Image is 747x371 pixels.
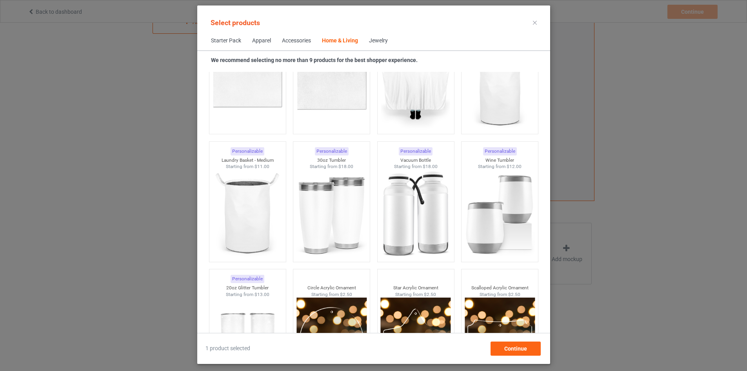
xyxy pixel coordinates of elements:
span: Starter Pack [205,31,247,50]
span: 1 product selected [205,345,250,353]
span: $18.00 [338,164,353,169]
div: Star Acrylic Ornament [377,285,454,291]
img: regular.jpg [212,42,282,130]
div: Home & Living [322,37,358,45]
div: Wine Tumbler [462,157,538,164]
span: $2.50 [508,292,520,297]
div: Starting from [377,291,454,298]
div: Starting from [293,291,370,298]
div: Personalizable [399,147,433,155]
div: Scalloped Acrylic Ornament [462,285,538,291]
span: $12.00 [507,164,522,169]
img: regular.jpg [296,42,367,130]
div: Jewelry [369,37,388,45]
div: Circle Acrylic Ornament [293,285,370,291]
img: regular.jpg [380,170,451,258]
span: $13.00 [254,292,269,297]
span: Continue [504,345,527,352]
div: Accessories [282,37,311,45]
div: Starting from [209,291,285,298]
div: Starting from [462,291,538,298]
div: Starting from [377,163,454,170]
div: Laundry Basket - Medium [209,157,285,164]
img: regular.jpg [465,42,535,130]
strong: We recommend selecting no more than 9 products for the best shopper experience. [211,57,418,63]
img: regular.jpg [465,170,535,258]
img: regular.jpg [296,170,367,258]
span: Select products [211,18,260,27]
span: $2.50 [424,292,436,297]
div: Vacuum Bottle [377,157,454,164]
img: regular.jpg [380,42,451,130]
span: $2.50 [340,292,352,297]
img: regular.jpg [212,170,282,258]
div: Starting from [209,163,285,170]
div: Personalizable [231,275,264,283]
div: 20oz Glitter Tumbler [209,285,285,291]
div: Starting from [293,163,370,170]
div: Personalizable [314,147,348,155]
div: Starting from [462,163,538,170]
div: Apparel [252,37,271,45]
div: Personalizable [483,147,516,155]
span: $11.00 [254,164,269,169]
span: $18.00 [422,164,437,169]
div: 30oz Tumbler [293,157,370,164]
div: Continue [490,342,540,356]
div: Personalizable [231,147,264,155]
